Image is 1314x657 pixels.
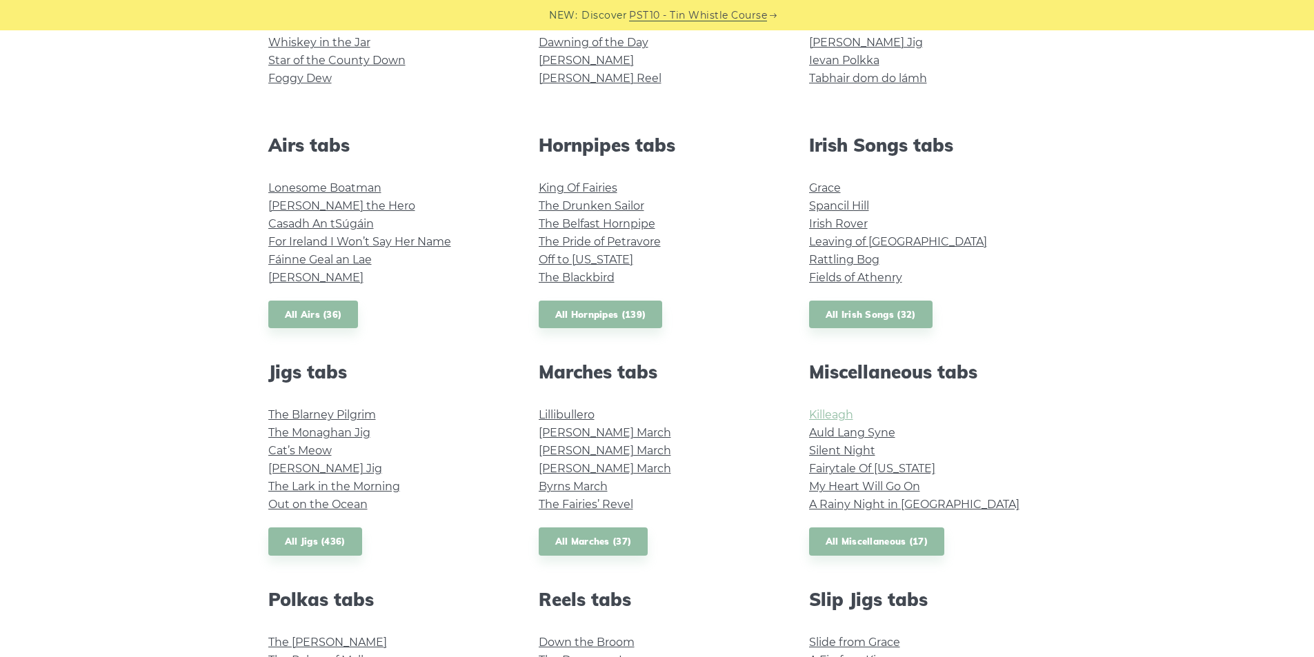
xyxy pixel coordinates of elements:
[268,636,387,649] a: The [PERSON_NAME]
[539,498,633,511] a: The Fairies’ Revel
[268,426,370,439] a: The Monaghan Jig
[539,301,663,329] a: All Hornpipes (139)
[809,217,868,230] a: Irish Rover
[809,636,900,649] a: Slide from Grace
[268,18,328,31] a: Galway Girl
[539,134,776,156] h2: Hornpipes tabs
[809,271,902,284] a: Fields of Athenry
[268,361,506,383] h2: Jigs tabs
[539,199,644,212] a: The Drunken Sailor
[268,134,506,156] h2: Airs tabs
[268,498,368,511] a: Out on the Ocean
[809,361,1046,383] h2: Miscellaneous tabs
[809,18,879,31] a: The Kesh Jig
[268,589,506,610] h2: Polkas tabs
[539,527,648,556] a: All Marches (37)
[809,54,879,67] a: Ievan Polkka
[809,36,923,49] a: [PERSON_NAME] Jig
[539,408,595,421] a: Lillibullero
[809,199,869,212] a: Spancil Hill
[581,8,627,23] span: Discover
[539,36,648,49] a: Dawning of the Day
[539,636,635,649] a: Down the Broom
[268,253,372,266] a: Fáinne Geal an Lae
[539,462,671,475] a: [PERSON_NAME] March
[539,271,615,284] a: The Blackbird
[809,253,879,266] a: Rattling Bog
[268,181,381,194] a: Lonesome Boatman
[539,589,776,610] h2: Reels tabs
[539,361,776,383] h2: Marches tabs
[268,462,382,475] a: [PERSON_NAME] Jig
[539,217,655,230] a: The Belfast Hornpipe
[539,480,608,493] a: Byrns March
[809,480,920,493] a: My Heart Will Go On
[809,462,935,475] a: Fairytale Of [US_STATE]
[268,199,415,212] a: [PERSON_NAME] the Hero
[539,54,634,67] a: [PERSON_NAME]
[539,426,671,439] a: [PERSON_NAME] March
[268,527,362,556] a: All Jigs (436)
[809,181,841,194] a: Grace
[268,271,364,284] a: [PERSON_NAME]
[809,444,875,457] a: Silent Night
[268,301,359,329] a: All Airs (36)
[268,217,374,230] a: Casadh An tSúgáin
[629,8,767,23] a: PST10 - Tin Whistle Course
[809,301,933,329] a: All Irish Songs (32)
[539,181,617,194] a: King Of Fairies
[549,8,577,23] span: NEW:
[809,498,1019,511] a: A Rainy Night in [GEOGRAPHIC_DATA]
[809,589,1046,610] h2: Slip Jigs tabs
[268,444,332,457] a: Cat’s Meow
[809,72,927,85] a: Tabhair dom do lámh
[268,408,376,421] a: The Blarney Pilgrim
[809,408,853,421] a: Killeagh
[268,54,406,67] a: Star of the County Down
[809,134,1046,156] h2: Irish Songs tabs
[809,426,895,439] a: Auld Lang Syne
[268,72,332,85] a: Foggy Dew
[539,18,655,31] a: The Sailor’s Hornpipe
[268,36,370,49] a: Whiskey in the Jar
[539,235,661,248] a: The Pride of Petravore
[539,72,661,85] a: [PERSON_NAME] Reel
[539,444,671,457] a: [PERSON_NAME] March
[809,527,945,556] a: All Miscellaneous (17)
[809,235,987,248] a: Leaving of [GEOGRAPHIC_DATA]
[268,480,400,493] a: The Lark in the Morning
[539,253,633,266] a: Off to [US_STATE]
[268,235,451,248] a: For Ireland I Won’t Say Her Name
